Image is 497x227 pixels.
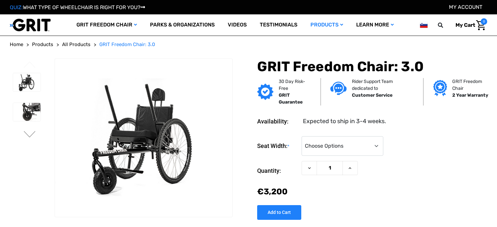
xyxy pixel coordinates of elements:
[433,80,447,96] img: Grit freedom
[13,103,41,121] img: GRIT Freedom Chair: 3.0
[32,41,53,47] span: Products
[257,58,487,75] h1: GRIT Freedom Chair: 3.0
[279,78,310,92] p: 30 Day Risk-Free
[143,14,221,36] a: Parks & Organizations
[452,92,488,98] strong: 2 Year Warranty
[279,92,303,105] strong: GRIT Guarantee
[55,78,233,197] img: GRIT Freedom Chair: 3.0
[257,117,298,126] dt: Availability:
[10,18,51,32] img: GRIT All-Terrain Wheelchair and Mobility Equipment
[420,21,428,29] img: si.png
[70,14,143,36] a: GRIT Freedom Chair
[23,131,37,139] button: Go to slide 2 of 3
[350,14,400,36] a: Learn More
[352,78,413,92] p: Rider Support Team dedicated to
[476,20,486,30] img: Cart
[13,73,41,91] img: GRIT Freedom Chair: 3.0
[23,61,37,69] button: Go to slide 3 of 3
[330,82,347,95] img: Customer service
[221,14,253,36] a: Videos
[304,14,350,36] a: Products
[257,136,298,156] label: Seat Width:
[253,14,304,36] a: Testimonials
[99,41,155,48] a: GRIT Freedom Chair: 3.0
[456,22,475,28] span: My Cart
[10,41,23,48] a: Home
[10,41,487,48] nav: Breadcrumb
[99,41,155,47] span: GRIT Freedom Chair: 3.0
[257,205,301,220] input: Add to Cart
[62,41,91,47] span: All Products
[257,187,288,196] span: €‌3,200
[10,4,23,10] span: QUIZ:
[257,84,273,100] img: GRIT Guarantee
[449,4,482,10] a: Account
[257,161,298,181] label: Quantity:
[10,4,145,10] a: QUIZ:WHAT TYPE OF WHEELCHAIR IS RIGHT FOR YOU?
[452,78,489,92] p: GRIT Freedom Chair
[441,18,451,32] input: Search
[303,117,386,126] dd: Expected to ship in 3-4 weeks.
[481,18,487,25] span: 0
[352,92,392,98] strong: Customer Service
[451,18,487,32] a: Cart with 0 items
[10,41,23,47] span: Home
[62,41,91,48] a: All Products
[32,41,53,48] a: Products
